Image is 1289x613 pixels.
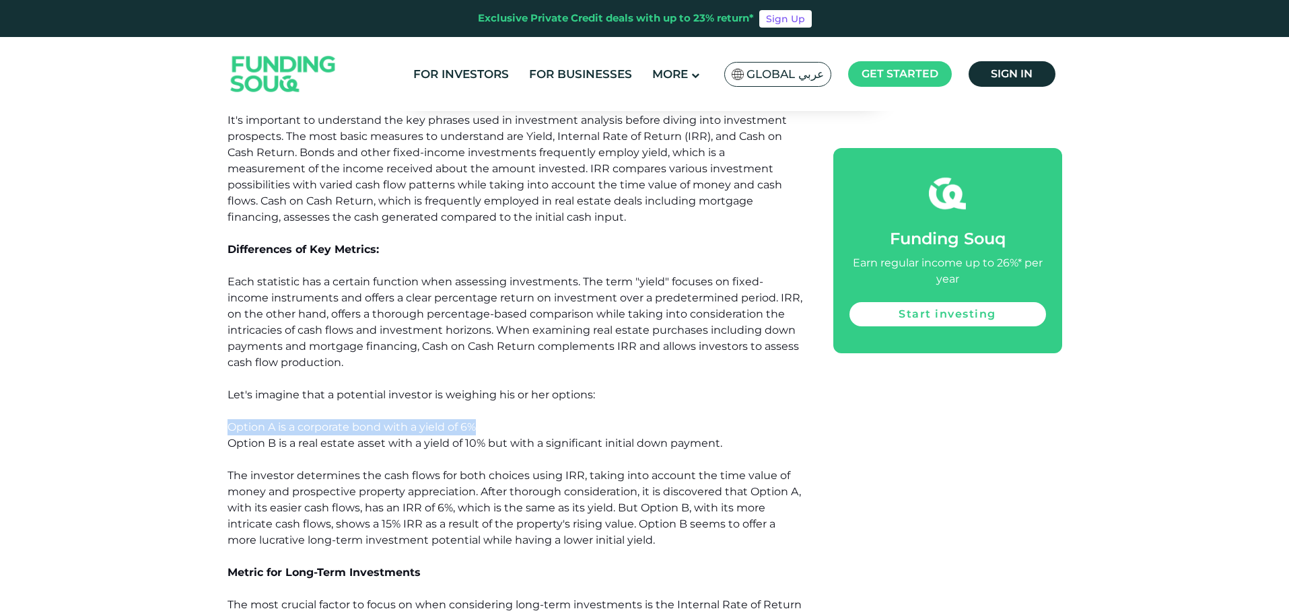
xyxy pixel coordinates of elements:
[862,67,938,80] span: Get started
[969,61,1055,87] a: Sign in
[759,10,812,28] a: Sign Up
[228,421,476,433] span: Option A is a corporate bond with a yield of 6%
[849,302,1046,326] a: Start investing
[526,63,635,85] a: For Businesses
[228,566,421,579] strong: Metric for Long-Term Investments
[228,243,379,256] strong: Differences of Key Metrics:
[478,11,754,26] div: Exclusive Private Credit deals with up to 23% return*
[228,275,802,369] span: Each statistic has a certain function when assessing investments. The term "yield" focuses on fix...
[228,388,595,401] span: Let's imagine that a potential investor is weighing his or her options:
[849,255,1046,287] div: Earn regular income up to 26%* per year
[746,67,824,82] span: Global عربي
[410,63,512,85] a: For Investors
[228,437,722,449] span: Option B is a real estate asset with a yield of 10% but with a significant initial down payment.
[991,67,1033,80] span: Sign in
[228,114,787,223] span: It's important to understand the key phrases used in investment analysis before diving into inves...
[228,469,801,546] span: The investor determines the cash flows for both choices using IRR, taking into account the time v...
[929,175,966,212] img: fsicon
[217,40,349,108] img: Logo
[652,67,688,81] span: More
[890,229,1006,248] span: Funding Souq
[732,69,744,80] img: SA Flag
